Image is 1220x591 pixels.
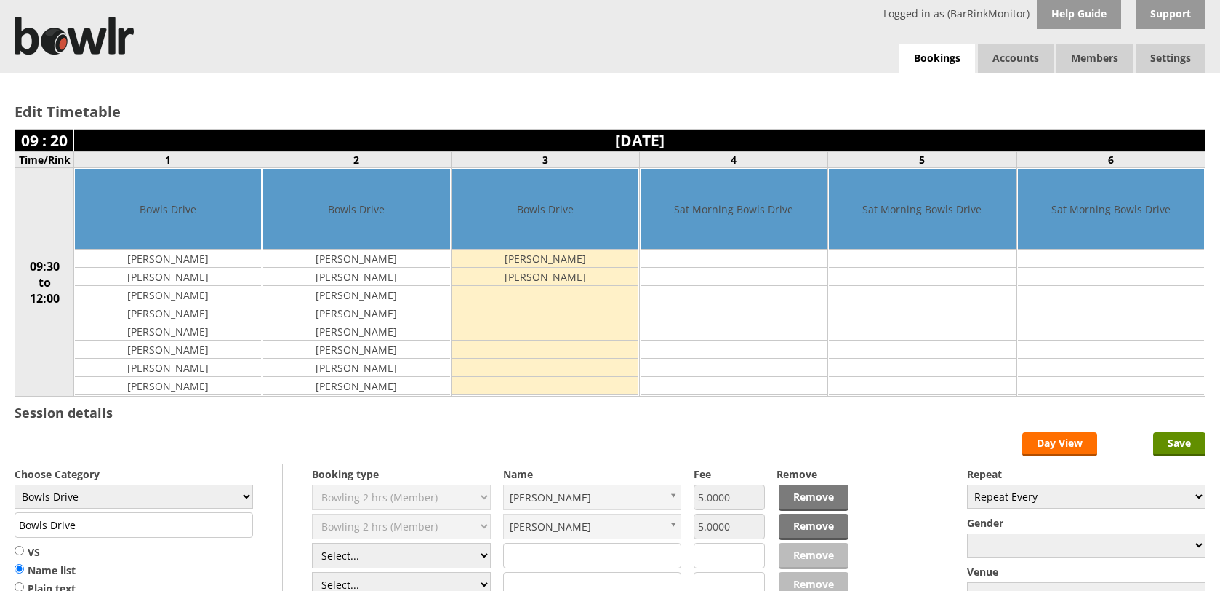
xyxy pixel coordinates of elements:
[75,341,261,359] td: [PERSON_NAME]
[262,152,451,168] td: 2
[75,268,261,286] td: [PERSON_NAME]
[452,169,638,250] td: Bowls Drive
[75,322,261,341] td: [PERSON_NAME]
[263,322,449,341] td: [PERSON_NAME]
[899,44,975,74] a: Bookings
[263,268,449,286] td: [PERSON_NAME]
[263,341,449,359] td: [PERSON_NAME]
[15,545,76,560] label: VS
[15,512,253,538] input: Title/Description
[15,545,24,556] input: VS
[15,152,74,168] td: Time/Rink
[15,404,113,421] h3: Session details
[75,359,261,377] td: [PERSON_NAME]
[74,152,262,168] td: 1
[15,563,24,574] input: Name list
[15,130,74,152] td: 09 : 20
[829,169,1015,250] td: Sat Morning Bowls Drive
[776,467,848,481] label: Remove
[828,152,1016,168] td: 5
[1016,152,1205,168] td: 6
[1022,432,1097,456] a: Day View
[75,250,261,268] td: [PERSON_NAME]
[312,467,491,481] label: Booking type
[452,250,638,268] td: [PERSON_NAME]
[263,304,449,322] td: [PERSON_NAME]
[510,485,662,509] span: [PERSON_NAME]
[263,377,449,395] td: [PERSON_NAME]
[779,514,848,540] a: Remove
[641,169,827,250] td: Sat Morning Bowls Drive
[503,514,682,539] a: [PERSON_NAME]
[967,516,1205,530] label: Gender
[510,515,662,539] span: [PERSON_NAME]
[75,377,261,395] td: [PERSON_NAME]
[15,563,76,578] label: Name list
[451,152,639,168] td: 3
[639,152,827,168] td: 4
[694,467,765,481] label: Fee
[779,485,848,511] a: Remove
[978,44,1054,73] span: Accounts
[263,169,449,250] td: Bowls Drive
[15,102,1205,122] h2: Edit Timetable
[15,467,253,481] label: Choose Category
[75,286,261,304] td: [PERSON_NAME]
[263,359,449,377] td: [PERSON_NAME]
[75,169,261,250] td: Bowls Drive
[452,268,638,286] td: [PERSON_NAME]
[1136,44,1205,73] span: Settings
[1018,169,1204,250] td: Sat Morning Bowls Drive
[503,485,682,510] a: [PERSON_NAME]
[263,286,449,304] td: [PERSON_NAME]
[1056,44,1133,73] span: Members
[503,467,682,481] label: Name
[967,467,1205,481] label: Repeat
[75,304,261,322] td: [PERSON_NAME]
[15,168,74,397] td: 09:30 to 12:00
[74,130,1205,152] td: [DATE]
[263,250,449,268] td: [PERSON_NAME]
[967,565,1205,579] label: Venue
[1153,432,1205,456] input: Save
